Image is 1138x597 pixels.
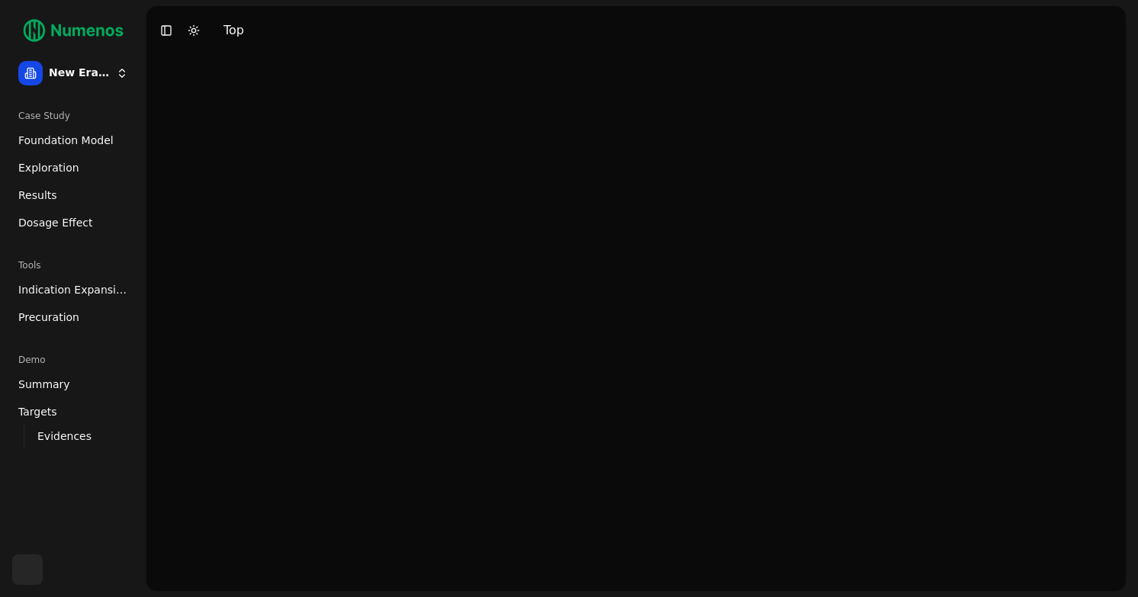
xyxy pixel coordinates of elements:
a: Summary [12,372,134,396]
a: Indication Expansion [12,278,134,302]
a: Foundation Model [12,128,134,152]
img: Numenos [12,12,134,49]
span: Results [18,188,57,203]
span: Exploration [18,160,79,175]
a: Dosage Effect [12,210,134,235]
div: Top [223,21,244,40]
a: Precuration [12,305,134,329]
span: Precuration [18,310,79,325]
button: New Era Therapeutics [12,55,134,91]
div: Demo [12,348,134,372]
a: Targets [12,400,134,424]
a: Exploration [12,156,134,180]
a: Results [12,183,134,207]
span: Summary [18,377,70,392]
span: Targets [18,404,57,419]
span: Dosage Effect [18,215,92,230]
span: Foundation Model [18,133,114,148]
span: New Era Therapeutics [49,66,110,80]
div: Tools [12,253,134,278]
div: Case Study [12,104,134,128]
a: Evidences [31,425,116,447]
span: Indication Expansion [18,282,128,297]
span: Evidences [37,428,92,444]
